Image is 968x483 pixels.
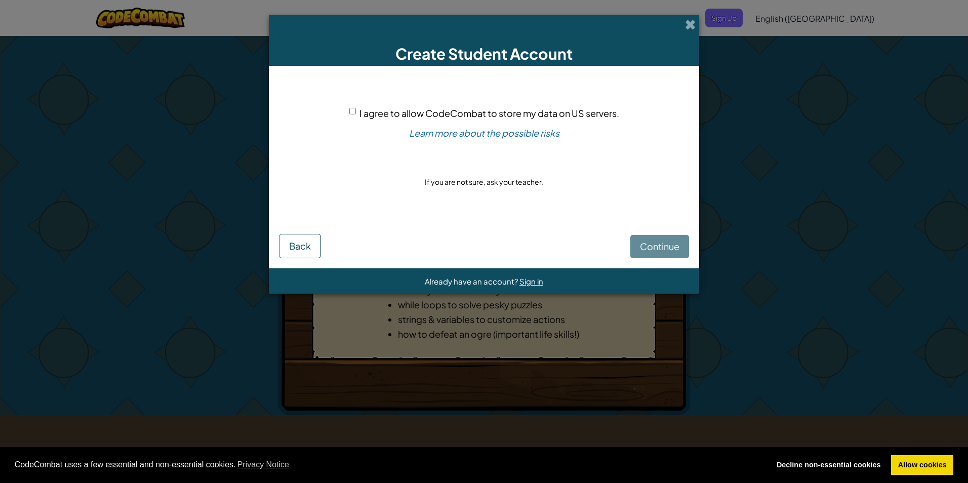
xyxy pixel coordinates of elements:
a: Sign in [519,276,543,286]
span: Already have an account? [425,276,519,286]
span: Back [289,240,311,252]
input: I agree to allow CodeCombat to store my data on US servers. [349,108,356,114]
a: allow cookies [891,455,953,475]
button: Back [279,234,321,258]
p: If you are not sure, ask your teacher. [425,177,543,187]
a: learn more about cookies [236,457,291,472]
a: Learn more about the possible risks [409,127,559,139]
span: I agree to allow CodeCombat to store my data on US servers. [359,107,619,119]
span: Create Student Account [395,44,573,63]
span: CodeCombat uses a few essential and non-essential cookies. [15,457,762,472]
a: deny cookies [770,455,888,475]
